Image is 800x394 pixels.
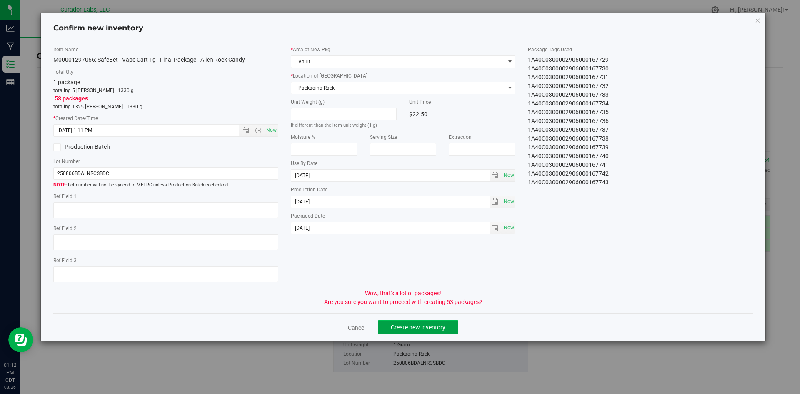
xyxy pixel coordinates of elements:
[251,127,265,134] span: Open the time view
[501,196,515,208] span: select
[505,82,515,94] span: select
[53,23,143,34] h4: Confirm new inventory
[528,117,753,125] div: 1A40C0300002906000167736
[53,158,278,165] label: Lot Number
[53,225,278,232] label: Ref Field 2
[291,98,397,106] label: Unit Weight (g)
[528,108,753,117] div: 1A40C0300002906000167735
[391,324,445,331] span: Create new inventory
[53,115,278,122] label: Created Date/Time
[55,95,88,102] span: 53 packages
[528,55,753,64] div: 1A40C0300002906000167729
[528,161,753,169] div: 1A40C0300002906000167741
[449,133,515,141] label: Extraction
[291,72,516,80] label: Location of [GEOGRAPHIC_DATA]
[348,324,365,332] a: Cancel
[291,133,357,141] label: Moisture %
[528,178,753,187] div: 1A40C0300002906000167743
[53,79,80,85] span: 1 package
[291,212,516,220] label: Packaged Date
[528,125,753,134] div: 1A40C0300002906000167737
[501,222,515,234] span: select
[528,73,753,82] div: 1A40C0300002906000167731
[53,182,278,189] span: Lot number will not be synced to METRC unless Production Batch is checked
[502,169,516,181] span: Set Current date
[264,124,278,136] span: Set Current date
[502,222,516,234] span: Set Current date
[501,170,515,181] span: select
[291,82,505,94] span: Packaging Rack
[8,327,33,352] iframe: Resource center
[528,169,753,178] div: 1A40C0300002906000167742
[502,196,516,208] span: Set Current date
[528,90,753,99] div: 1A40C0300002906000167733
[409,108,515,120] div: $22.50
[370,133,437,141] label: Serving Size
[490,222,502,234] span: select
[53,46,278,53] label: Item Name
[53,68,278,76] label: Total Qty
[528,134,753,143] div: 1A40C0300002906000167738
[528,64,753,73] div: 1A40C0300002906000167730
[53,257,278,264] label: Ref Field 3
[53,55,278,64] div: M00001297066: SafeBet - Vape Cart 1g - Final Package - Alien Rock Candy
[291,56,505,68] span: Vault
[291,160,516,167] label: Use By Date
[53,143,160,151] label: Production Batch
[291,46,516,53] label: Area of New Pkg
[490,196,502,208] span: select
[47,289,760,306] div: Wow, that's a lot of packages! Are you sure you want to proceed with creating 53 packages?
[53,103,278,110] p: totaling 1325 [PERSON_NAME] | 1330 g
[528,46,753,53] label: Package Tags Used
[291,186,516,193] label: Production Date
[291,123,377,128] small: If different than the item unit weight (1 g)
[239,127,253,134] span: Open the date view
[53,193,278,200] label: Ref Field 1
[528,143,753,152] div: 1A40C0300002906000167739
[528,99,753,108] div: 1A40C0300002906000167734
[53,87,278,94] p: totaling 5 [PERSON_NAME] | 1330 g
[378,320,458,334] button: Create new inventory
[528,152,753,161] div: 1A40C0300002906000167740
[490,170,502,181] span: select
[528,82,753,90] div: 1A40C0300002906000167732
[409,98,515,106] label: Unit Price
